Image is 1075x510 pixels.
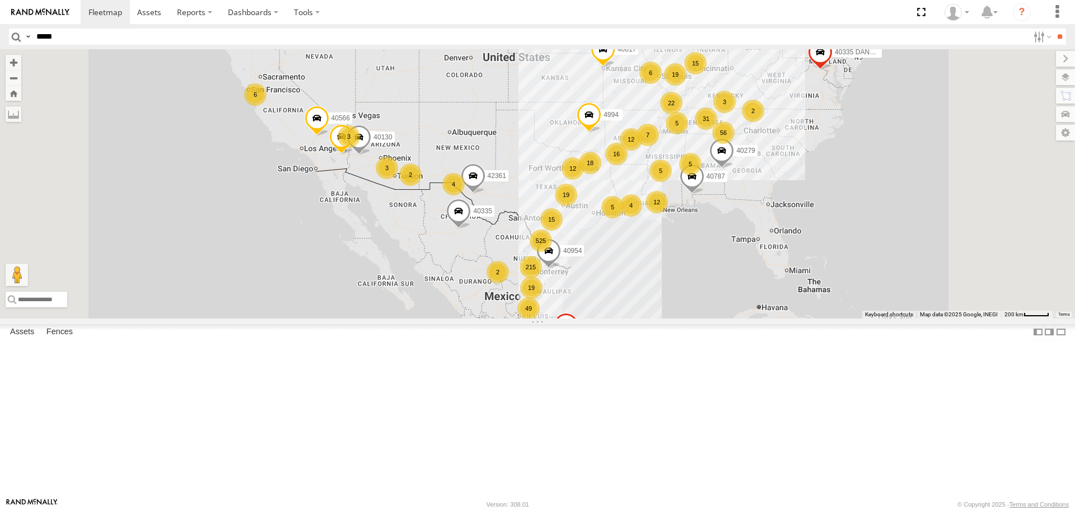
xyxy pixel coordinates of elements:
[517,297,540,320] div: 49
[712,121,735,144] div: 56
[1044,324,1055,340] label: Dock Summary Table to the Right
[520,256,542,278] div: 215
[373,133,392,141] span: 40130
[563,247,582,255] span: 40954
[376,157,398,179] div: 3
[713,91,736,113] div: 3
[562,157,584,180] div: 12
[6,264,28,286] button: Drag Pegman onto the map to open Street View
[620,194,642,217] div: 4
[620,128,642,151] div: 12
[6,55,21,70] button: Zoom in
[695,107,717,130] div: 31
[11,8,69,16] img: rand-logo.svg
[707,172,725,180] span: 40787
[473,207,492,215] span: 40335
[666,112,688,134] div: 5
[835,49,884,57] span: 40335 DAÑADO
[664,63,686,86] div: 19
[639,62,662,84] div: 6
[941,4,973,21] div: Carlos Ortiz
[1001,311,1053,319] button: Map Scale: 200 km per 42 pixels
[684,52,707,74] div: 15
[4,325,40,340] label: Assets
[6,70,21,86] button: Zoom out
[442,173,465,195] div: 4
[1009,501,1069,508] a: Terms and Conditions
[579,152,601,174] div: 18
[604,111,619,119] span: 4994
[646,191,668,213] div: 12
[1058,312,1070,316] a: Terms (opens in new tab)
[637,124,659,146] div: 7
[679,153,702,175] div: 5
[1029,29,1053,45] label: Search Filter Options
[1032,324,1044,340] label: Dock Summary Table to the Left
[6,106,21,122] label: Measure
[6,499,58,510] a: Visit our Website
[601,196,624,218] div: 5
[24,29,32,45] label: Search Query
[487,261,509,283] div: 2
[1004,311,1023,317] span: 200 km
[920,311,998,317] span: Map data ©2025 Google, INEGI
[649,160,672,182] div: 5
[331,114,350,122] span: 40566
[399,163,422,186] div: 2
[41,325,78,340] label: Fences
[1056,125,1075,141] label: Map Settings
[487,501,529,508] div: Version: 308.01
[742,100,764,122] div: 2
[6,86,21,101] button: Zoom Home
[736,147,755,155] span: 40279
[618,46,636,54] span: 40817
[1013,3,1031,21] i: ?
[488,172,506,180] span: 42361
[865,311,913,319] button: Keyboard shortcuts
[520,277,543,299] div: 19
[540,208,563,231] div: 15
[530,230,552,252] div: 525
[660,92,683,114] div: 22
[338,125,360,148] div: 3
[555,184,577,206] div: 19
[605,143,628,165] div: 16
[957,501,1069,508] div: © Copyright 2025 -
[1055,324,1067,340] label: Hide Summary Table
[244,83,267,106] div: 6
